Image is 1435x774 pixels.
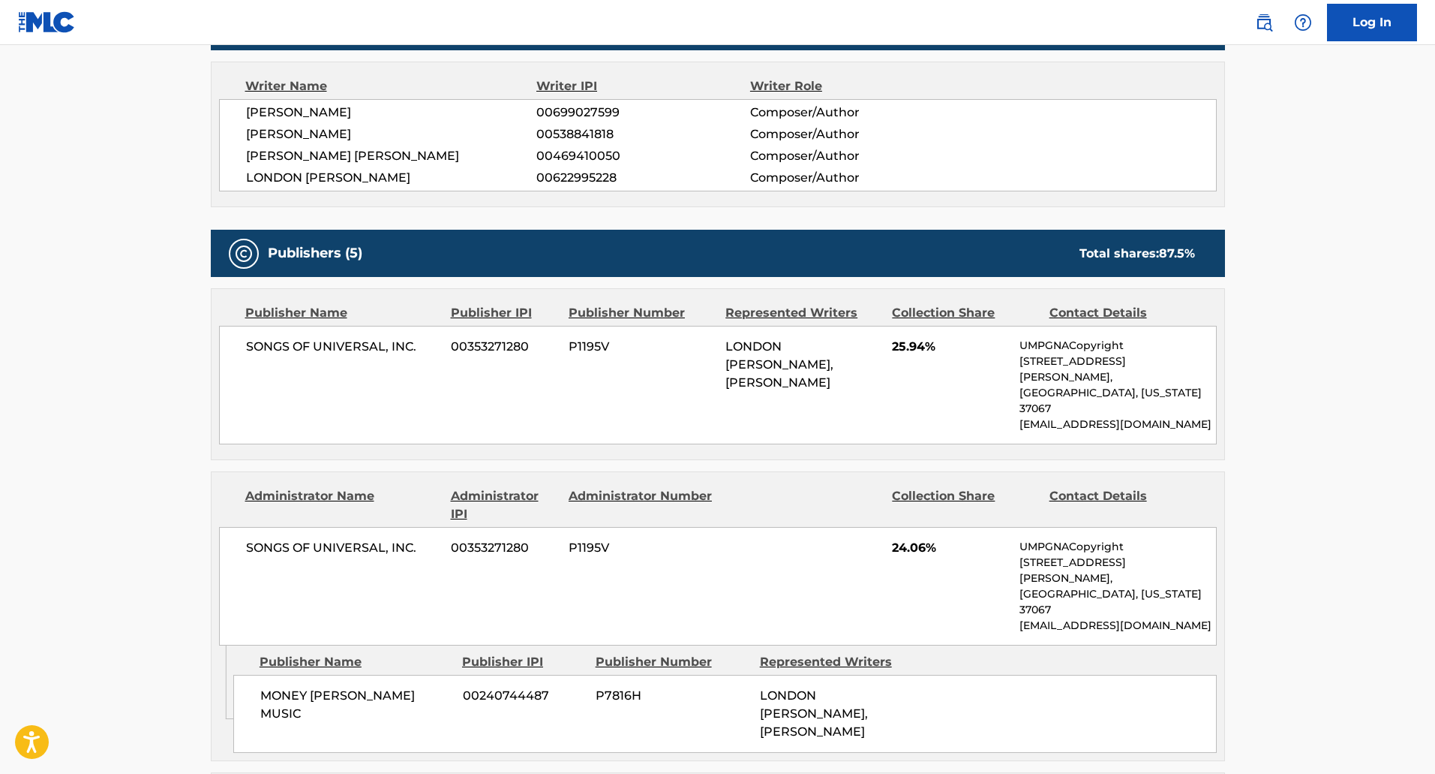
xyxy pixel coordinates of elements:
[596,687,749,705] span: P7816H
[1049,304,1195,322] div: Contact Details
[892,304,1037,322] div: Collection Share
[1288,8,1318,38] div: Help
[18,11,76,33] img: MLC Logo
[1327,4,1417,41] a: Log In
[536,77,750,95] div: Writer IPI
[892,487,1037,523] div: Collection Share
[246,539,440,557] span: SONGS OF UNIVERSAL, INC.
[451,338,557,356] span: 00353271280
[1294,14,1312,32] img: help
[268,245,362,262] h5: Publishers (5)
[246,125,537,143] span: [PERSON_NAME]
[892,338,1008,356] span: 25.94%
[246,169,537,187] span: LONDON [PERSON_NAME]
[1255,14,1273,32] img: search
[1019,354,1215,385] p: [STREET_ADDRESS][PERSON_NAME],
[536,125,749,143] span: 00538841818
[1019,555,1215,586] p: [STREET_ADDRESS][PERSON_NAME],
[451,487,557,523] div: Administrator IPI
[245,304,440,322] div: Publisher Name
[892,539,1008,557] span: 24.06%
[725,339,833,390] span: LONDON [PERSON_NAME], [PERSON_NAME]
[569,304,714,322] div: Publisher Number
[1079,245,1195,263] div: Total shares:
[569,487,714,523] div: Administrator Number
[750,169,944,187] span: Composer/Author
[1019,539,1215,555] p: UMPGNACopyright
[1159,246,1195,261] span: 87.5 %
[569,338,714,356] span: P1195V
[1049,487,1195,523] div: Contact Details
[596,653,749,671] div: Publisher Number
[536,169,749,187] span: 00622995228
[451,539,557,557] span: 00353271280
[463,687,584,705] span: 00240744487
[750,104,944,122] span: Composer/Author
[260,653,451,671] div: Publisher Name
[760,653,913,671] div: Represented Writers
[1019,417,1215,432] p: [EMAIL_ADDRESS][DOMAIN_NAME]
[750,147,944,165] span: Composer/Author
[725,304,881,322] div: Represented Writers
[536,104,749,122] span: 00699027599
[760,688,868,739] span: LONDON [PERSON_NAME], [PERSON_NAME]
[1249,8,1279,38] a: Public Search
[245,77,537,95] div: Writer Name
[1019,618,1215,634] p: [EMAIL_ADDRESS][DOMAIN_NAME]
[246,147,537,165] span: [PERSON_NAME] [PERSON_NAME]
[536,147,749,165] span: 00469410050
[451,304,557,322] div: Publisher IPI
[1019,586,1215,618] p: [GEOGRAPHIC_DATA], [US_STATE] 37067
[245,487,440,523] div: Administrator Name
[750,125,944,143] span: Composer/Author
[260,687,452,723] span: MONEY [PERSON_NAME] MUSIC
[246,104,537,122] span: [PERSON_NAME]
[1019,338,1215,354] p: UMPGNACopyright
[569,539,714,557] span: P1195V
[246,338,440,356] span: SONGS OF UNIVERSAL, INC.
[1019,385,1215,417] p: [GEOGRAPHIC_DATA], [US_STATE] 37067
[235,245,253,263] img: Publishers
[750,77,944,95] div: Writer Role
[462,653,584,671] div: Publisher IPI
